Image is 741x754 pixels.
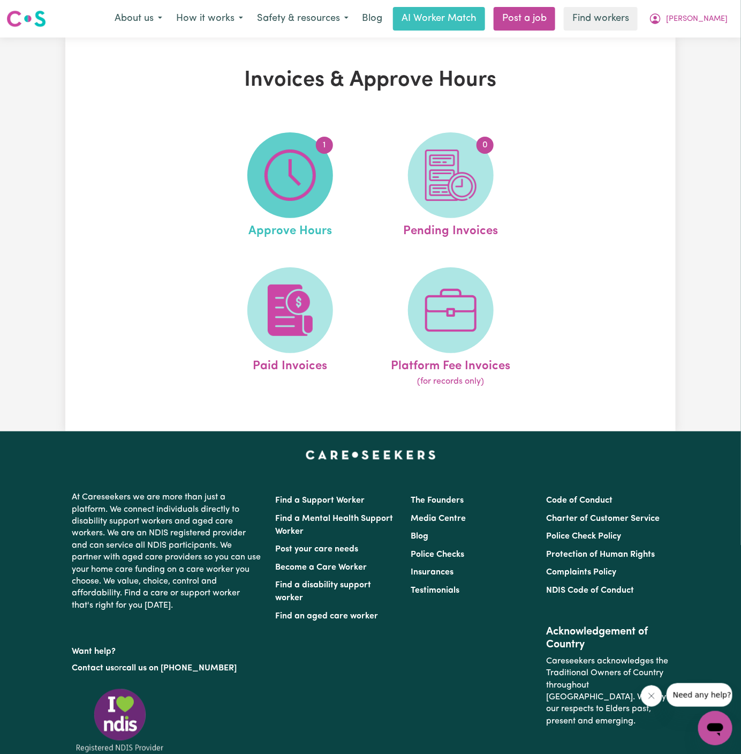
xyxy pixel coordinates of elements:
a: Contact us [72,664,114,673]
iframe: Close message [641,685,662,707]
p: or [72,658,262,678]
h2: Acknowledgement of Country [547,625,669,651]
a: Find a Mental Health Support Worker [275,514,393,536]
a: Police Checks [411,550,464,559]
a: Approve Hours [213,132,367,241]
iframe: Message from company [667,683,732,707]
iframe: Button to launch messaging window [698,711,732,745]
a: Media Centre [411,514,466,523]
a: Blog [356,7,389,31]
a: Complaints Policy [547,568,617,577]
span: Pending Invoices [403,218,498,241]
a: Pending Invoices [374,132,528,241]
button: Safety & resources [250,8,356,30]
a: Testimonials [411,586,459,595]
a: Find workers [564,7,638,31]
a: Find a Support Worker [275,496,365,505]
a: Post your care needs [275,545,358,554]
p: Want help? [72,641,262,658]
a: Platform Fee Invoices(for records only) [374,267,528,389]
a: Find an aged care worker [275,612,378,621]
img: Registered NDIS provider [72,687,168,754]
a: Become a Care Worker [275,563,367,572]
a: The Founders [411,496,464,505]
a: call us on [PHONE_NUMBER] [122,664,237,673]
a: Protection of Human Rights [547,550,655,559]
span: [PERSON_NAME] [666,13,728,25]
span: (for records only) [417,375,484,388]
a: Police Check Policy [547,532,622,541]
a: Code of Conduct [547,496,613,505]
a: Blog [411,532,428,541]
a: Charter of Customer Service [547,514,660,523]
a: AI Worker Match [393,7,485,31]
a: Post a job [494,7,555,31]
span: Approve Hours [248,218,332,241]
span: 1 [316,137,333,154]
a: Careseekers logo [6,6,46,31]
p: At Careseekers we are more than just a platform. We connect individuals directly to disability su... [72,487,262,616]
a: Careseekers home page [306,451,436,459]
a: Insurances [411,568,453,577]
img: Careseekers logo [6,9,46,28]
p: Careseekers acknowledges the Traditional Owners of Country throughout [GEOGRAPHIC_DATA]. We pay o... [547,651,669,731]
a: Paid Invoices [213,267,367,389]
a: Find a disability support worker [275,581,371,602]
span: Platform Fee Invoices [391,353,510,376]
span: Paid Invoices [253,353,327,376]
span: 0 [477,137,494,154]
button: How it works [169,8,250,30]
button: My Account [642,8,735,30]
a: NDIS Code of Conduct [547,586,634,595]
h1: Invoices & Approve Hours [173,68,568,93]
button: About us [108,8,169,30]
